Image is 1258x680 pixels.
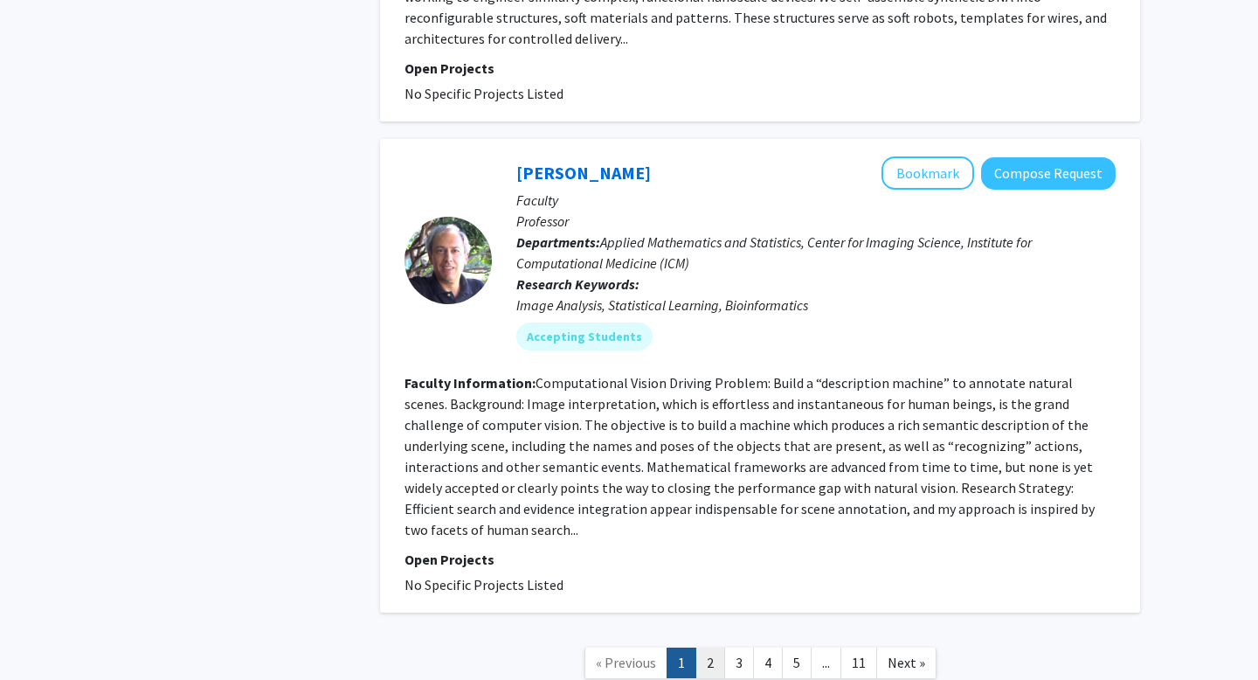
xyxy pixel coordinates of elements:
[516,275,639,293] b: Research Keywords:
[516,233,600,251] b: Departments:
[516,162,651,184] a: [PERSON_NAME]
[881,156,974,190] button: Add Donald Geman to Bookmarks
[596,654,656,671] span: « Previous
[695,648,725,678] a: 2
[404,374,536,392] b: Faculty Information:
[584,648,667,678] a: Previous Page
[404,58,1116,79] p: Open Projects
[404,576,563,593] span: No Specific Projects Listed
[516,233,1032,272] span: Applied Mathematics and Statistics, Center for Imaging Science, Institute for Computational Medic...
[840,648,877,678] a: 11
[404,549,1116,570] p: Open Projects
[753,648,783,678] a: 4
[782,648,812,678] a: 5
[516,323,653,350] mat-chip: Accepting Students
[516,295,1116,316] div: Image Analysis, Statistical Learning, Bioinformatics
[724,648,754,678] a: 3
[13,601,74,667] iframe: Chat
[404,85,563,102] span: No Specific Projects Listed
[404,374,1095,538] fg-read-more: Computational Vision Driving Problem: Build a “description machine” to annotate natural scenes. B...
[822,654,830,671] span: ...
[667,648,696,678] a: 1
[516,190,1116,211] p: Faculty
[981,157,1116,190] button: Compose Request to Donald Geman
[876,648,937,678] a: Next
[888,654,925,671] span: Next »
[516,211,1116,232] p: Professor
